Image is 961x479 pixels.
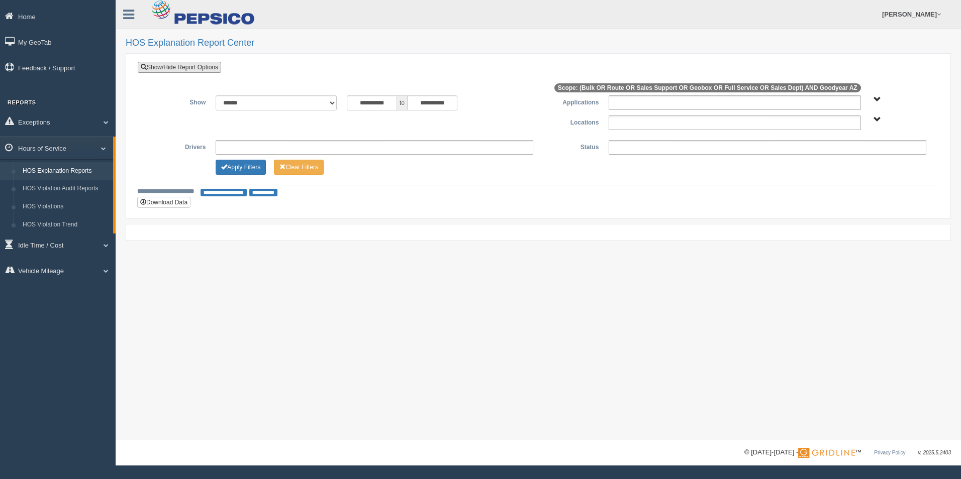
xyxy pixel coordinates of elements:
div: © [DATE]-[DATE] - ™ [744,447,951,458]
a: Show/Hide Report Options [138,62,221,73]
a: HOS Violation Trend [18,216,113,234]
button: Change Filter Options [216,160,266,175]
button: Change Filter Options [274,160,324,175]
a: HOS Violations [18,198,113,216]
img: Gridline [798,448,855,458]
span: to [397,95,407,110]
span: v. 2025.5.2403 [918,450,951,455]
label: Applications [538,95,604,107]
h2: HOS Explanation Report Center [126,38,951,48]
label: Show [145,95,211,107]
button: Download Data [137,197,190,208]
a: Privacy Policy [874,450,905,455]
label: Drivers [145,140,211,152]
a: HOS Explanation Reports [18,162,113,180]
a: HOS Violation Audit Reports [18,180,113,198]
span: Scope: (Bulk OR Route OR Sales Support OR Geobox OR Full Service OR Sales Dept) AND Goodyear AZ [554,83,861,92]
label: Status [538,140,604,152]
label: Locations [538,115,604,128]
